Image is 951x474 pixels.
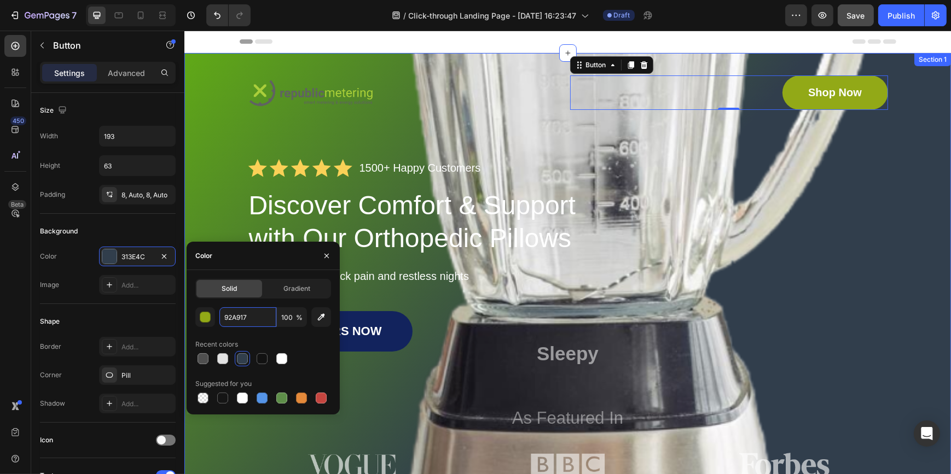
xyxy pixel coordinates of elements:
p: Settings [54,67,85,79]
div: 8, Auto, 8, Auto [121,190,173,200]
img: gempages_432750572815254551-d1eb1a07-6278-4e3e-a013-e123f78f1c28.png [550,421,649,447]
p: Say goodbye to neck pain and restless nights [65,239,703,253]
input: Auto [100,126,175,146]
div: Shadow [40,399,65,408]
div: Section 1 [732,24,764,34]
div: Pill [121,371,173,381]
span: % [296,313,303,323]
p: GET YOURS NOW [94,293,197,308]
div: Add... [121,399,173,409]
div: Add... [121,342,173,352]
button: Publish [878,4,924,26]
div: Add... [121,280,173,290]
span: Gradient [283,284,310,294]
p: 7 [72,9,77,22]
div: Width [40,131,58,141]
div: Height [40,161,60,171]
h1: Discover Comfort & Support with Our Orthopedic Pillows [63,157,407,225]
div: Open Intercom Messenger [914,420,940,447]
p: 1500+ Happy Customers [175,131,297,144]
div: Padding [40,190,65,200]
div: Button [399,30,424,39]
input: Eg: FFFFFF [219,307,276,327]
iframe: Design area [184,31,951,474]
div: Color [195,251,212,261]
p: Shop Now [624,55,677,69]
div: Icon [40,435,53,445]
div: Undo/Redo [206,4,251,26]
img: gempages_432750572815254551-b7824e63-81fd-4548-b6d5-e9813f09073b.png [123,423,212,446]
div: Shape [40,317,60,326]
p: Advanced [108,67,145,79]
span: Click-through Landing Page - [DATE] 16:23:47 [409,10,577,21]
div: Publish [888,10,915,21]
span: Save [847,11,865,20]
div: Size [40,103,69,118]
a: GET YOURS NOW [63,280,228,321]
input: Auto [100,156,175,175]
div: 313E4C [121,252,153,262]
div: Border [40,342,61,352]
div: Corner [40,370,62,380]
span: Draft [614,10,630,20]
span: Solid [222,284,237,294]
div: 450 [10,116,26,125]
p: As Featured In [65,377,703,399]
a: Shop Now [598,45,704,79]
div: Recent colors [195,340,238,349]
div: Beta [8,200,26,209]
div: Background [40,226,78,236]
p: Sleepy [65,311,703,335]
div: Color [40,251,57,261]
div: Image [40,280,59,290]
div: Suggested for you [195,379,252,389]
img: gempages_432750572815254551-914f7300-9852-4447-9fc2-3310ceb46f85.png [345,417,421,451]
button: 7 [4,4,82,26]
button: Save [838,4,874,26]
p: Button [53,39,146,52]
span: / [404,10,407,21]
